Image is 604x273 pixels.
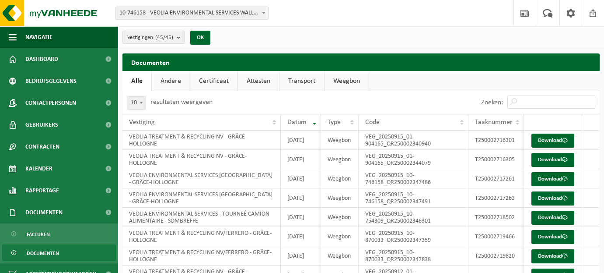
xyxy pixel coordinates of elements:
a: Certificaat [190,71,237,91]
td: [DATE] [281,188,321,208]
a: Download [531,153,574,167]
td: VEOLIA ENVIRONMENTAL SERVICES - TOURNEÉ CAMION ALIMENTAIRE - SOMBREFFE [122,208,281,227]
td: VEG_20250915_10-754309_QR250002346301 [359,208,468,227]
a: Attesten [238,71,279,91]
span: Vestigingen [127,31,173,44]
td: Weegbon [321,208,359,227]
span: Contracten [25,136,59,158]
span: Contactpersonen [25,92,76,114]
span: 10-746158 - VEOLIA ENVIRONMENTAL SERVICES WALLONIE - 4460 GRÂCE-HOLLOGNE, RUE DE L'AVENIR 22 [115,7,269,20]
span: Rapportage [25,180,59,202]
td: VEG_20250915_01-904165_QR250002340940 [359,131,468,150]
span: Facturen [27,226,50,243]
span: Dashboard [25,48,58,70]
span: Documenten [25,202,63,223]
td: VEOLIA TREATMENT & RECYCLING NV - GRÂCE-HOLLOGNE [122,150,281,169]
td: T250002719466 [468,227,524,246]
a: Download [531,191,574,206]
a: Download [531,211,574,225]
span: Type [328,119,341,126]
td: [DATE] [281,246,321,266]
td: T250002716301 [468,131,524,150]
span: Taaknummer [475,119,513,126]
td: Weegbon [321,169,359,188]
h2: Documenten [122,53,600,71]
a: Download [531,134,574,148]
td: VEOLIA TREATMENT & RECYCLING NV - GRÂCE-HOLLOGNE [122,131,281,150]
td: Weegbon [321,188,359,208]
td: Weegbon [321,246,359,266]
span: 10 [127,96,146,110]
span: Gebruikers [25,114,58,136]
a: Documenten [2,245,116,261]
td: VEOLIA TREATMENT & RECYCLING NV/FERRERO - GRÂCE-HOLLOGNE [122,246,281,266]
td: [DATE] [281,150,321,169]
a: Download [531,249,574,263]
td: VEOLIA TREATMENT & RECYCLING NV/FERRERO - GRÂCE-HOLLOGNE [122,227,281,246]
td: [DATE] [281,227,321,246]
td: [DATE] [281,208,321,227]
span: Bedrijfsgegevens [25,70,77,92]
td: [DATE] [281,131,321,150]
label: resultaten weergeven [150,99,213,106]
a: Download [531,172,574,186]
td: [DATE] [281,169,321,188]
td: VEG_20250915_10-870033_QR250002347359 [359,227,468,246]
span: Datum [287,119,307,126]
span: Kalender [25,158,52,180]
a: Alle [122,71,151,91]
td: VEG_20250915_10-746158_QR250002347486 [359,169,468,188]
a: Transport [279,71,324,91]
span: Vestiging [129,119,155,126]
td: VEG_20250915_10-746158_QR250002347491 [359,188,468,208]
span: Documenten [27,245,59,262]
td: T250002718502 [468,208,524,227]
td: VEG_20250915_01-904165_QR250002344079 [359,150,468,169]
span: Code [365,119,380,126]
td: T250002717261 [468,169,524,188]
span: Navigatie [25,26,52,48]
td: VEOLIA ENVIRONMENTAL SERVICES [GEOGRAPHIC_DATA] - GRÂCE-HOLLOGNE [122,169,281,188]
count: (45/45) [155,35,173,40]
button: OK [190,31,210,45]
td: VEG_20250915_10-870033_QR250002347838 [359,246,468,266]
a: Andere [152,71,190,91]
label: Zoeken: [481,99,503,106]
span: 10 [127,97,146,109]
td: T250002717263 [468,188,524,208]
td: Weegbon [321,131,359,150]
span: 10-746158 - VEOLIA ENVIRONMENTAL SERVICES WALLONIE - 4460 GRÂCE-HOLLOGNE, RUE DE L'AVENIR 22 [116,7,268,19]
td: Weegbon [321,150,359,169]
td: T250002716305 [468,150,524,169]
a: Facturen [2,226,116,242]
td: VEOLIA ENVIRONMENTAL SERVICES [GEOGRAPHIC_DATA] - GRÂCE-HOLLOGNE [122,188,281,208]
a: Weegbon [325,71,369,91]
td: T250002719820 [468,246,524,266]
a: Download [531,230,574,244]
td: Weegbon [321,227,359,246]
button: Vestigingen(45/45) [122,31,185,44]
